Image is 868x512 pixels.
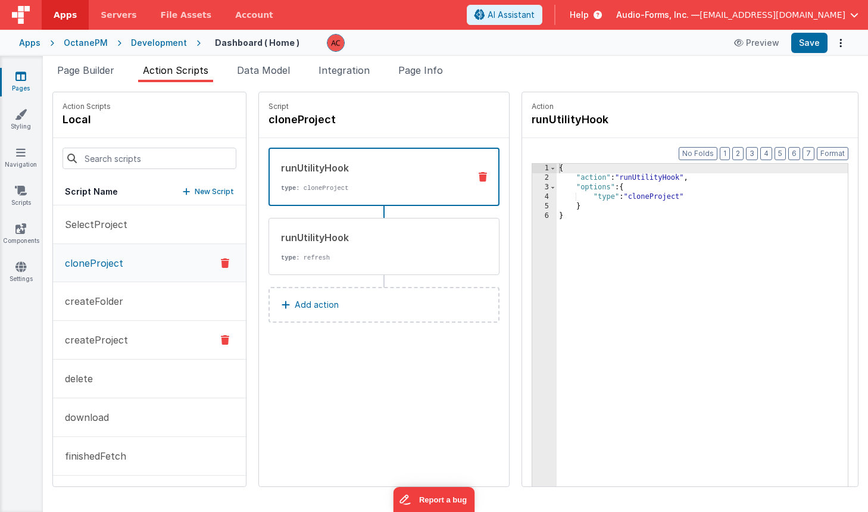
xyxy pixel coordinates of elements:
[394,487,475,512] iframe: Marker.io feedback button
[53,205,246,244] button: SelectProject
[101,9,136,21] span: Servers
[488,9,535,21] span: AI Assistant
[58,256,123,270] p: cloneProject
[616,9,858,21] button: Audio-Forms, Inc. — [EMAIL_ADDRESS][DOMAIN_NAME]
[53,398,246,437] button: download
[268,111,447,128] h4: cloneProject
[53,360,246,398] button: delete
[788,147,800,160] button: 6
[161,9,212,21] span: File Assets
[268,287,499,323] button: Add action
[532,202,557,211] div: 5
[281,254,296,261] strong: type
[54,9,77,21] span: Apps
[65,186,118,198] h5: Script Name
[58,333,128,347] p: createProject
[775,147,786,160] button: 5
[281,185,296,192] strong: type
[195,186,234,198] p: New Script
[832,35,849,51] button: Options
[215,38,299,47] h4: Dashboard ( Home )
[131,37,187,49] div: Development
[19,37,40,49] div: Apps
[64,37,108,49] div: OctanePM
[58,294,123,308] p: createFolder
[532,192,557,202] div: 4
[281,253,461,263] p: : refresh
[760,147,772,160] button: 4
[720,147,730,160] button: 1
[532,164,557,173] div: 1
[616,9,700,21] span: Audio-Forms, Inc. —
[532,111,710,128] h4: runUtilityHook
[817,147,848,160] button: Format
[281,230,461,245] div: runUtilityHook
[281,161,460,175] div: runUtilityHook
[53,282,246,321] button: createFolder
[791,33,828,53] button: Save
[58,371,93,386] p: delete
[532,183,557,192] div: 3
[732,147,744,160] button: 2
[570,9,589,21] span: Help
[58,449,126,463] p: finishedFetch
[803,147,814,160] button: 7
[57,64,114,76] span: Page Builder
[237,64,290,76] span: Data Model
[63,148,236,169] input: Search scripts
[281,183,460,193] p: : cloneProject
[532,173,557,183] div: 2
[58,217,127,232] p: SelectProject
[532,211,557,221] div: 6
[398,64,443,76] span: Page Info
[679,147,717,160] button: No Folds
[53,321,246,360] button: createProject
[58,410,109,424] p: download
[183,186,234,198] button: New Script
[63,111,111,128] h4: local
[467,5,542,25] button: AI Assistant
[532,102,848,111] p: Action
[746,147,758,160] button: 3
[327,35,344,51] img: e1205bf731cae5f591faad8638e24ab9
[700,9,845,21] span: [EMAIL_ADDRESS][DOMAIN_NAME]
[727,33,786,52] button: Preview
[268,102,499,111] p: Script
[63,102,111,111] p: Action Scripts
[143,64,208,76] span: Action Scripts
[53,244,246,282] button: cloneProject
[319,64,370,76] span: Integration
[53,437,246,476] button: finishedFetch
[295,298,339,312] p: Add action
